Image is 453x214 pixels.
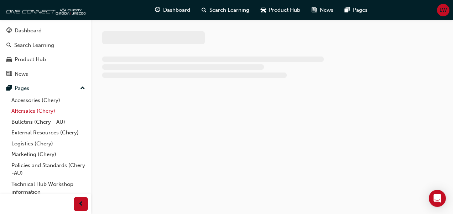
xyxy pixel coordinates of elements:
button: DashboardSearch LearningProduct HubNews [3,23,88,82]
a: guage-iconDashboard [149,3,196,17]
a: Product Hub [3,53,88,66]
a: News [3,68,88,81]
span: Pages [353,6,368,14]
span: car-icon [261,6,266,15]
a: Logistics (Chery) [9,138,88,149]
button: Pages [3,82,88,95]
span: news-icon [6,71,12,77]
div: Product Hub [15,55,46,64]
span: car-icon [6,57,12,63]
a: Aftersales (Chery) [9,106,88,117]
img: oneconnect [4,3,85,17]
span: News [320,6,333,14]
a: Marketing (Chery) [9,149,88,160]
span: guage-icon [6,28,12,34]
a: External Resources (Chery) [9,127,88,138]
a: search-iconSearch Learning [196,3,255,17]
a: news-iconNews [306,3,339,17]
div: Search Learning [14,41,54,49]
a: Technical Hub Workshop information [9,179,88,198]
span: pages-icon [6,85,12,92]
span: news-icon [312,6,317,15]
span: Product Hub [269,6,300,14]
div: Pages [15,84,29,92]
a: pages-iconPages [339,3,373,17]
div: Open Intercom Messenger [429,190,446,207]
span: Search Learning [209,6,249,14]
a: Accessories (Chery) [9,95,88,106]
a: car-iconProduct Hub [255,3,306,17]
span: search-icon [202,6,207,15]
span: pages-icon [345,6,350,15]
a: Policies and Standards (Chery -AU) [9,160,88,179]
span: LW [439,6,447,14]
button: LW [437,4,449,16]
span: search-icon [6,42,11,49]
div: News [15,70,28,78]
div: Dashboard [15,27,42,35]
span: prev-icon [78,200,84,209]
span: up-icon [80,84,85,93]
a: Dashboard [3,24,88,37]
a: Bulletins (Chery - AU) [9,117,88,128]
a: Search Learning [3,39,88,52]
span: guage-icon [155,6,160,15]
span: Dashboard [163,6,190,14]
